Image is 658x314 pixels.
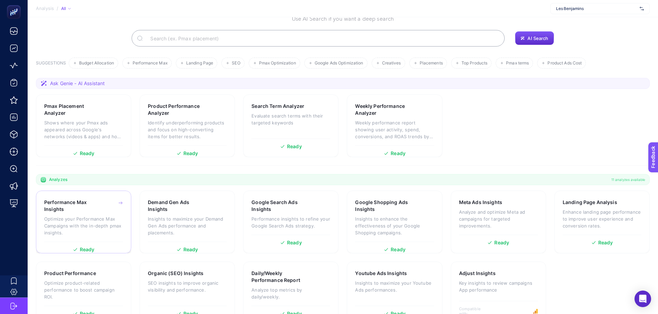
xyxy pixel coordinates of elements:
[44,119,123,140] p: Shows where your Pmax ads appeared across Google's networks (videos & apps) and how each placemen...
[140,191,235,253] a: Demand Gen Ads InsightsInsights to maximize your Demand Gen Ads performance and placements.Ready
[391,247,406,252] span: Ready
[554,191,650,253] a: Landing Page AnalysisEnhance landing page performance to improve user experience and conversion r...
[44,199,102,213] h3: Performance Max Insights
[186,61,213,66] span: Landing Page
[635,291,651,307] div: Open Intercom Messenger
[355,280,434,293] p: Insights to maximize your Youtube Ads performances.
[355,199,413,213] h3: Google Shopping Ads Insights
[133,61,168,66] span: Performance Max
[251,112,330,126] p: Evaluate search terms with their targeted keywords
[232,61,240,66] span: SEO
[44,215,123,236] p: Optimize your Performance Max Campaigns with the in-depth pmax insights.
[145,29,499,48] input: Search
[148,280,227,293] p: SEO insights to improve organic visibility and performance.
[611,177,645,182] span: 11 analyzes available
[420,61,443,66] span: Placements
[36,94,131,157] a: Pmax Placement AnalyzerShows where your Pmax ads appeared across Google's networks (videos & apps...
[44,270,96,277] h3: Product Performance
[640,5,644,12] img: svg%3e
[36,60,66,69] h3: SUGGESTIONS
[80,247,95,252] span: Ready
[347,191,442,253] a: Google Shopping Ads InsightsInsights to enhance the effectiveness of your Google Shopping campaig...
[355,270,407,277] h3: Youtube Ads Insights
[598,240,613,245] span: Ready
[251,270,310,284] h3: Daily/Weekly Performance Report
[148,103,206,117] h3: Product Performance Analyzer
[57,6,58,11] span: /
[251,215,330,229] p: Performance insights to refine your Google Search Ads strategy.
[80,151,95,156] span: Ready
[494,240,509,245] span: Ready
[61,6,71,11] div: All
[459,199,502,206] h3: Meta Ads Insights
[148,215,227,236] p: Insights to maximize your Demand Gen Ads performance and placements.
[459,280,538,293] p: Key insights to review campaigns App performance
[44,103,101,117] h3: Pmax Placement Analyzer
[140,94,235,157] a: Product Performance AnalyzerIdentify underperforming products and focus on high-converting items ...
[174,15,512,23] p: Use AI Search if you want a deep search
[49,177,67,182] span: Analyzes
[243,94,338,157] a: Search Term AnalyzerEvaluate search terms with their targeted keywordsReady
[50,80,105,87] span: Ask Genie - AI Assistant
[563,209,641,229] p: Enhance landing page performance to improve user experience and conversion rates.
[148,270,203,277] h3: Organic (SEO) Insights
[391,151,406,156] span: Ready
[459,270,496,277] h3: Adjust Insights
[547,61,582,66] span: Product Ads Cost
[148,119,227,140] p: Identify underperforming products and focus on high-converting items for better results.
[79,61,114,66] span: Budget Allocation
[451,191,546,253] a: Meta Ads InsightsAnalyze and optimize Meta ad campaigns for targeted improvements.Ready
[355,103,413,117] h3: Weekly Performance Analyzer
[148,199,205,213] h3: Demand Gen Ads Insights
[527,36,548,41] span: AI Search
[556,6,637,11] span: Les Benjamins
[382,61,401,66] span: Creatives
[183,247,198,252] span: Ready
[4,2,26,8] span: Feedback
[287,144,302,149] span: Ready
[347,94,442,157] a: Weekly Performance AnalyzerWeekly performance report showing user activity, spend, conversions, a...
[461,61,487,66] span: Top Products
[259,61,296,66] span: Pmax Optimization
[355,119,434,140] p: Weekly performance report showing user activity, spend, conversions, and ROAS trends by week.
[251,199,309,213] h3: Google Search Ads Insights
[251,103,304,110] h3: Search Term Analyzer
[563,199,617,206] h3: Landing Page Analysis
[44,280,123,300] p: Optimize product-related performance to boost campaign ROI.
[515,31,554,45] button: AI Search
[36,191,131,253] a: Performance Max InsightsOptimize your Performance Max Campaigns with the in-depth pmax insights.R...
[36,6,54,11] span: Analysis
[287,240,302,245] span: Ready
[315,61,363,66] span: Google Ads Optimization
[243,191,338,253] a: Google Search Ads InsightsPerformance insights to refine your Google Search Ads strategy.Ready
[183,151,198,156] span: Ready
[506,61,529,66] span: Pmax terms
[251,286,330,300] p: Analyze top metrics by daily/weekly.
[355,215,434,236] p: Insights to enhance the effectiveness of your Google Shopping campaigns.
[459,209,538,229] p: Analyze and optimize Meta ad campaigns for targeted improvements.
